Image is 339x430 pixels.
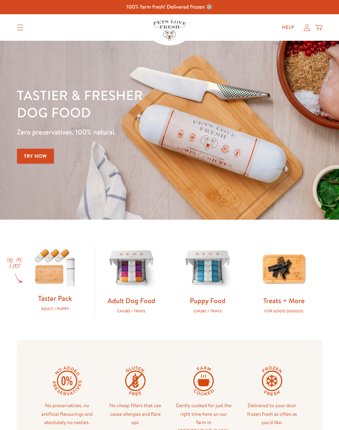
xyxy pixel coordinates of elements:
[180,309,235,313] div: Chubs / Trays
[38,401,96,427] p: No preservatives, no artificial flavourings and absolutely no nasties.
[17,149,54,164] a: Try Now
[190,296,225,305] a: Puppy Food
[108,296,155,305] a: Adult Dog Food
[17,126,220,138] p: Zero preservatives. 100% natural.
[38,294,72,303] a: Taster Pack
[107,401,164,427] p: No cheap fillers that can cause allergies and flare ups.
[27,307,82,311] div: Adult / Puppy
[153,20,186,40] img: Pets Love Fresh
[277,21,300,34] a: Help
[12,19,29,36] summary: Translation missing: en.sections.header.menu
[104,309,159,313] div: Chubs / Trays
[256,309,311,313] div: For good doggos
[243,401,301,427] p: Delivered to your door frozen fresh as often as you'd like.
[263,296,305,305] a: Treats + More
[17,86,220,121] h1: Tastier & fresher dog food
